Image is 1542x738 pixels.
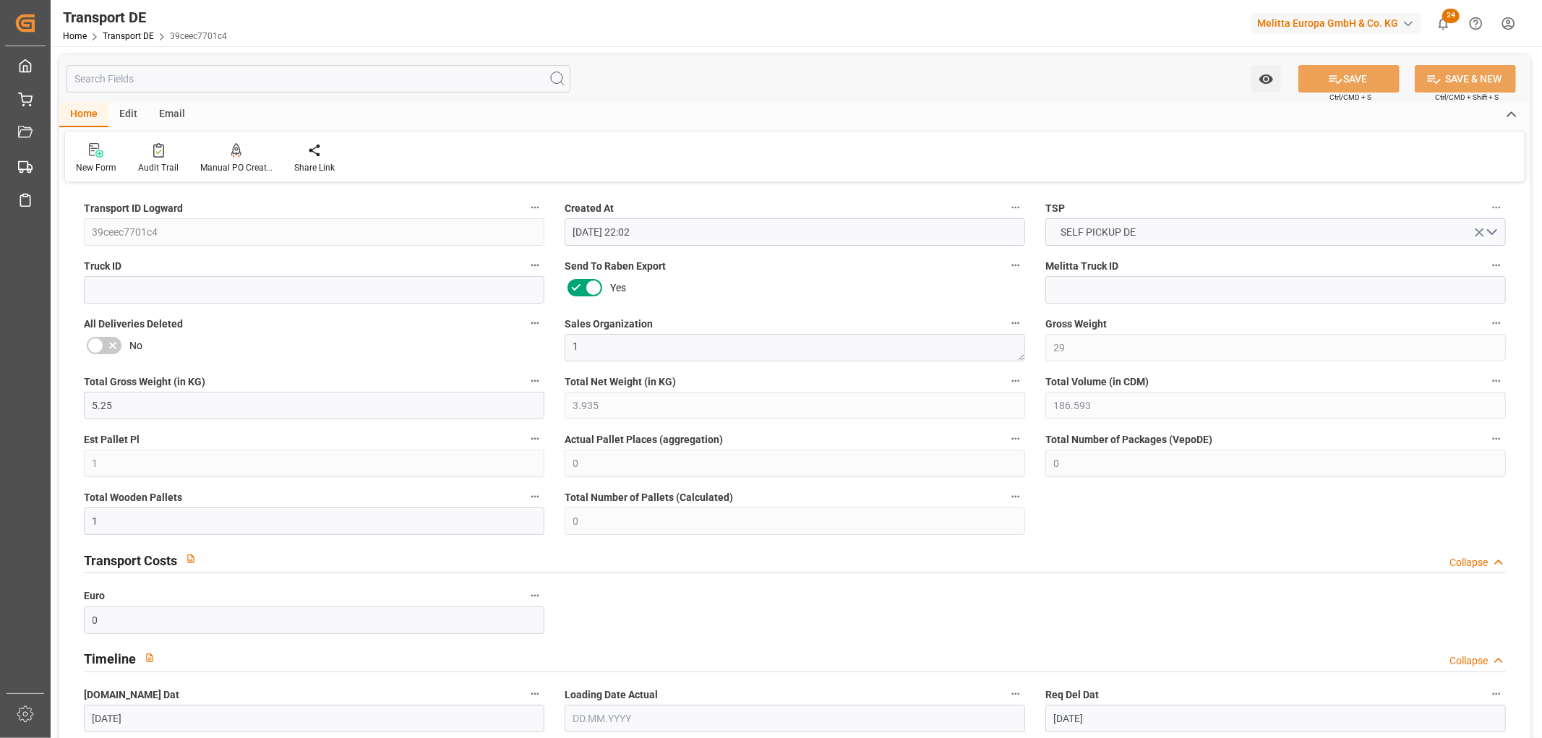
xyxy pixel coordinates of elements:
[129,338,142,353] span: No
[76,161,116,174] div: New Form
[1006,487,1025,506] button: Total Number of Pallets (Calculated)
[565,259,666,274] span: Send To Raben Export
[565,218,1025,246] input: DD.MM.YYYY HH:MM
[84,490,182,505] span: Total Wooden Pallets
[1045,259,1118,274] span: Melitta Truck ID
[84,687,179,703] span: [DOMAIN_NAME] Dat
[526,685,544,703] button: [DOMAIN_NAME] Dat
[565,374,676,390] span: Total Net Weight (in KG)
[1449,653,1488,669] div: Collapse
[63,7,227,28] div: Transport DE
[1006,429,1025,448] button: Actual Pallet Places (aggregation)
[103,31,154,41] a: Transport DE
[1460,7,1492,40] button: Help Center
[84,317,183,332] span: All Deliveries Deleted
[1006,198,1025,217] button: Created At
[565,490,733,505] span: Total Number of Pallets (Calculated)
[1054,225,1144,240] span: SELF PICKUP DE
[1045,374,1149,390] span: Total Volume (in CDM)
[63,31,87,41] a: Home
[565,334,1025,361] textarea: 1
[1045,317,1107,332] span: Gross Weight
[1427,7,1460,40] button: show 24 new notifications
[1006,314,1025,332] button: Sales Organization
[1487,685,1506,703] button: Req Del Dat
[1251,65,1281,93] button: open menu
[1329,92,1371,103] span: Ctrl/CMD + S
[136,644,163,672] button: View description
[1487,314,1506,332] button: Gross Weight
[1415,65,1516,93] button: SAVE & NEW
[565,317,653,332] span: Sales Organization
[565,705,1025,732] input: DD.MM.YYYY
[1045,687,1099,703] span: Req Del Dat
[526,372,544,390] button: Total Gross Weight (in KG)
[526,429,544,448] button: Est Pallet Pl
[1487,429,1506,448] button: Total Number of Packages (VepoDE)
[1435,92,1499,103] span: Ctrl/CMD + Shift + S
[1442,9,1460,23] span: 24
[1251,13,1421,34] div: Melitta Europa GmbH & Co. KG
[67,65,570,93] input: Search Fields
[177,545,205,572] button: View description
[565,432,723,447] span: Actual Pallet Places (aggregation)
[1006,372,1025,390] button: Total Net Weight (in KG)
[526,586,544,605] button: Euro
[84,201,183,216] span: Transport ID Logward
[84,551,177,570] h2: Transport Costs
[148,103,196,127] div: Email
[84,259,121,274] span: Truck ID
[526,314,544,332] button: All Deliveries Deleted
[526,487,544,506] button: Total Wooden Pallets
[1045,201,1065,216] span: TSP
[565,201,614,216] span: Created At
[1251,9,1427,37] button: Melitta Europa GmbH & Co. KG
[1487,256,1506,275] button: Melitta Truck ID
[84,432,140,447] span: Est Pallet Pl
[84,588,105,604] span: Euro
[610,280,626,296] span: Yes
[1045,432,1212,447] span: Total Number of Packages (VepoDE)
[1487,198,1506,217] button: TSP
[84,705,544,732] input: DD.MM.YYYY
[59,103,108,127] div: Home
[526,198,544,217] button: Transport ID Logward
[1006,685,1025,703] button: Loading Date Actual
[1298,65,1400,93] button: SAVE
[108,103,148,127] div: Edit
[1045,218,1506,246] button: open menu
[294,161,335,174] div: Share Link
[200,161,273,174] div: Manual PO Creation
[1006,256,1025,275] button: Send To Raben Export
[1045,705,1506,732] input: DD.MM.YYYY
[565,687,658,703] span: Loading Date Actual
[1487,372,1506,390] button: Total Volume (in CDM)
[138,161,179,174] div: Audit Trail
[84,649,136,669] h2: Timeline
[1449,555,1488,570] div: Collapse
[526,256,544,275] button: Truck ID
[84,374,205,390] span: Total Gross Weight (in KG)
